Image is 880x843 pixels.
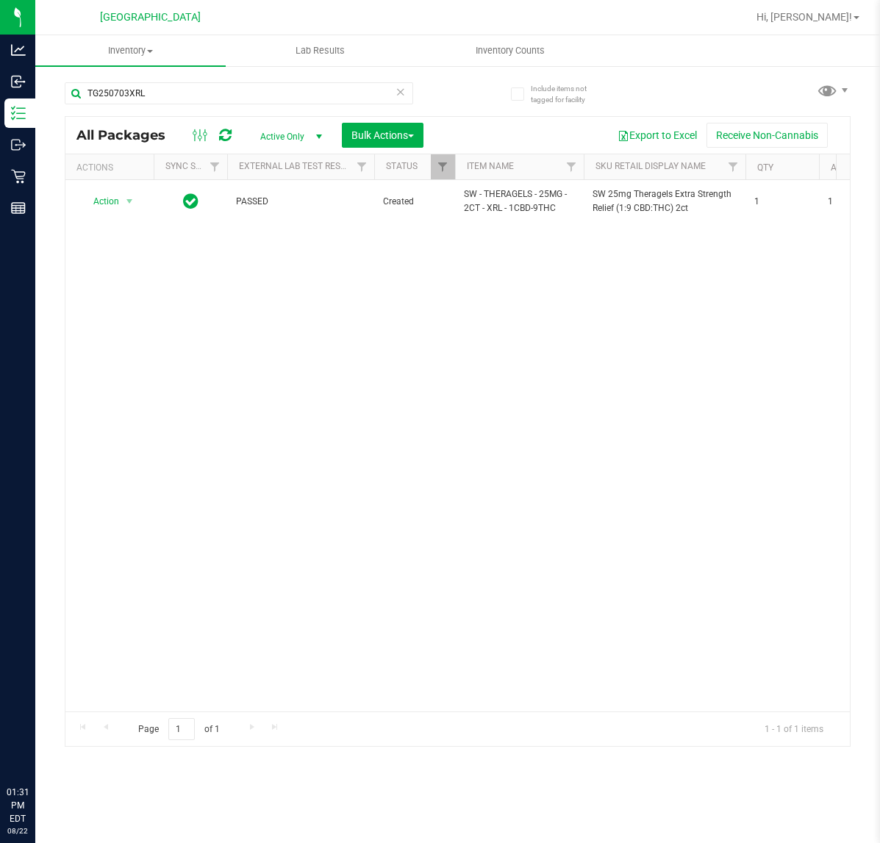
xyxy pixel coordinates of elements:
p: 01:31 PM EDT [7,786,29,825]
span: All Packages [76,127,180,143]
inline-svg: Outbound [11,137,26,152]
span: Clear [396,82,406,101]
span: select [121,191,139,212]
span: Lab Results [276,44,365,57]
inline-svg: Inbound [11,74,26,89]
iframe: Resource center [15,725,59,770]
input: Search Package ID, Item Name, SKU, Lot or Part Number... [65,82,413,104]
span: SW 25mg Theragels Extra Strength Relief (1:9 CBD:THC) 2ct [593,187,737,215]
span: In Sync [183,191,198,212]
a: Qty [757,162,773,173]
a: External Lab Test Result [239,161,354,171]
inline-svg: Analytics [11,43,26,57]
span: SW - THERAGELS - 25MG - 2CT - XRL - 1CBD-9THC [464,187,575,215]
a: Filter [721,154,745,179]
span: Bulk Actions [351,129,414,141]
a: Lab Results [226,35,416,66]
a: Inventory Counts [415,35,606,66]
a: Item Name [467,161,514,171]
span: Action [80,191,120,212]
span: 1 - 1 of 1 items [753,718,835,740]
span: Created [383,195,446,209]
inline-svg: Inventory [11,106,26,121]
span: 1 [754,195,810,209]
span: Inventory Counts [456,44,565,57]
a: Sync Status [165,161,222,171]
a: Inventory [35,35,226,66]
button: Bulk Actions [342,123,423,148]
a: Filter [203,154,227,179]
button: Receive Non-Cannabis [706,123,828,148]
a: Sku Retail Display Name [595,161,706,171]
span: Hi, [PERSON_NAME]! [756,11,852,23]
span: Include items not tagged for facility [531,83,604,105]
p: 08/22 [7,825,29,836]
a: Filter [431,154,455,179]
span: [GEOGRAPHIC_DATA] [100,11,201,24]
inline-svg: Retail [11,169,26,184]
span: PASSED [236,195,365,209]
inline-svg: Reports [11,201,26,215]
input: 1 [168,718,195,741]
a: Filter [559,154,584,179]
a: Filter [350,154,374,179]
div: Actions [76,162,148,173]
a: Status [386,161,418,171]
button: Export to Excel [608,123,706,148]
a: Available [831,162,875,173]
span: Page of 1 [126,718,232,741]
span: Inventory [35,44,226,57]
